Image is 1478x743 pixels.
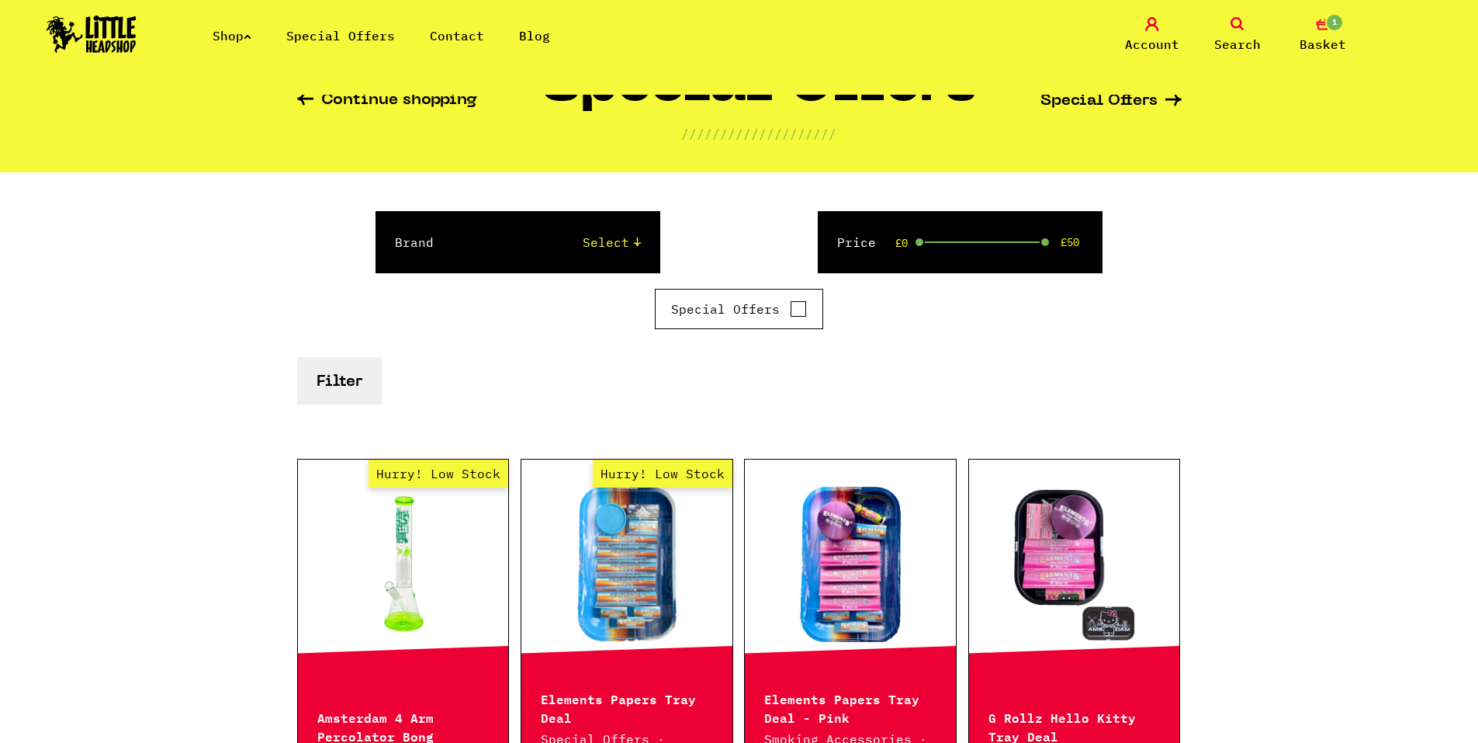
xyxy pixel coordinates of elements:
a: Contact [430,28,484,43]
span: Hurry! Low Stock [593,460,732,488]
a: Continue shopping [297,92,477,110]
a: Special Offers [286,28,395,43]
span: 1 [1325,13,1344,32]
a: Special Offers [1040,93,1182,109]
a: Search [1199,17,1276,54]
p: Elements Papers Tray Deal [541,689,713,726]
a: Hurry! Low Stock [521,487,732,642]
span: Account [1125,35,1179,54]
a: Blog [519,28,550,43]
label: Special Offers [671,300,807,318]
label: Price [837,233,876,252]
p: Elements Papers Tray Deal - Pink [764,689,936,726]
p: //////////////////// [681,124,836,143]
span: £50 [1061,236,1079,248]
button: Filter [297,357,382,404]
img: Little Head Shop Logo [47,16,137,53]
span: Hurry! Low Stock [369,460,508,488]
a: Hurry! Low Stock [298,487,509,642]
label: Brand [395,233,434,252]
span: Basket [1300,35,1346,54]
span: £0 [895,237,908,249]
a: 1 Basket [1284,17,1362,54]
span: Search [1214,35,1261,54]
a: Shop [213,28,251,43]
